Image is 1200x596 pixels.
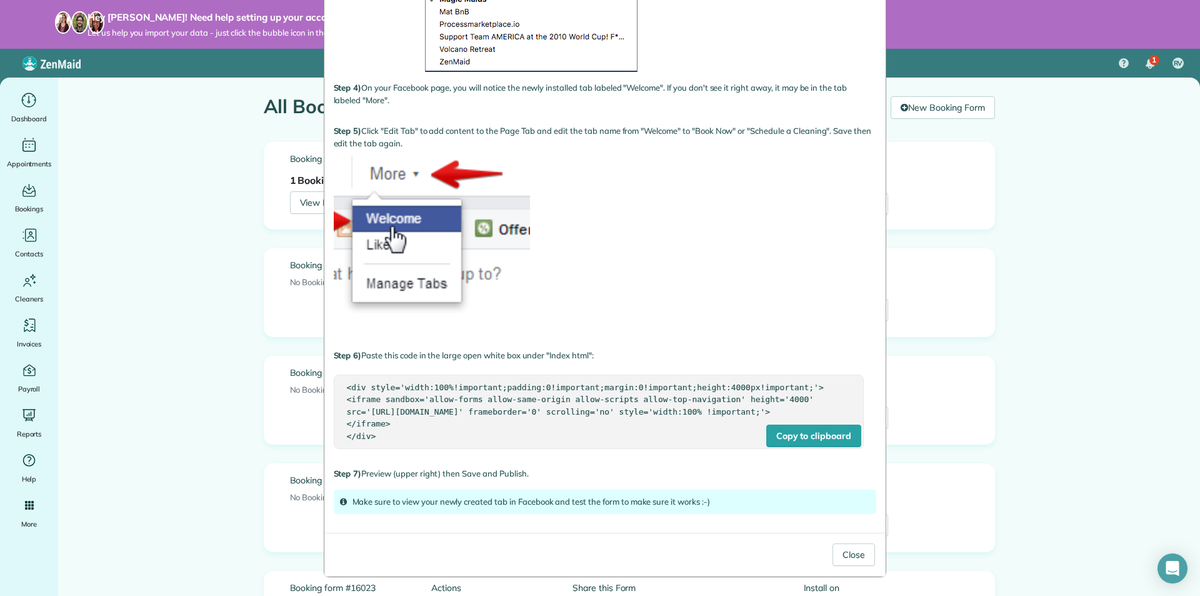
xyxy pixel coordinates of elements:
[334,490,876,515] div: Make sure to view your newly created tab in Facebook and test the form to make sure it works :-)
[334,350,876,362] p: Paste this code in the large open white box under "Index html":
[334,350,362,360] strong: Step 6)
[334,468,362,478] strong: Step 7)
[334,82,876,106] p: On your Facebook page, you will notice the newly installed tab labeled "Welcome". If you don't se...
[1157,553,1187,583] div: Open Intercom Messenger
[334,156,582,331] img: facebook-install-image3-ce110b7cf6107bc5f4cb521e7e5c510158bec6d539fe61d4716746c4d50db270.png
[87,11,404,24] strong: Hey [PERSON_NAME]! Need help setting up your account?
[334,125,876,149] p: Click "Edit Tab" to add content to the Page Tab and edit the tab name from "Welcome" to "Book Now...
[334,83,362,93] strong: Step 4)
[766,425,861,447] div: Copy to clipboard
[347,381,851,443] div: <div style='width:100%!important;padding:0!important;margin:0!important;height:4000px!important;'...
[334,126,362,136] strong: Step 5)
[87,28,404,38] span: Let us help you import your data - just click the bubble icon in the bottom right corner!
[334,468,876,480] p: Preview (upper right) then Save and Publish.
[832,543,875,566] button: Close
